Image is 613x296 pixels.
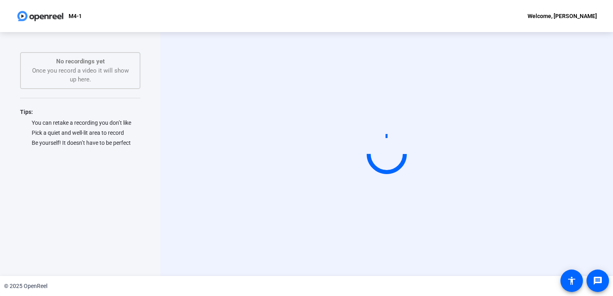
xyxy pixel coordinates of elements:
p: No recordings yet [29,57,132,66]
div: Tips: [20,107,140,117]
div: Welcome, [PERSON_NAME] [528,11,597,21]
div: Be yourself! It doesn’t have to be perfect [20,139,140,147]
div: Once you record a video it will show up here. [29,57,132,84]
img: OpenReel logo [16,8,65,24]
div: © 2025 OpenReel [4,282,47,290]
p: M4-1 [69,11,82,21]
mat-icon: accessibility [567,276,576,286]
div: You can retake a recording you don’t like [20,119,140,127]
div: Pick a quiet and well-lit area to record [20,129,140,137]
mat-icon: message [593,276,603,286]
